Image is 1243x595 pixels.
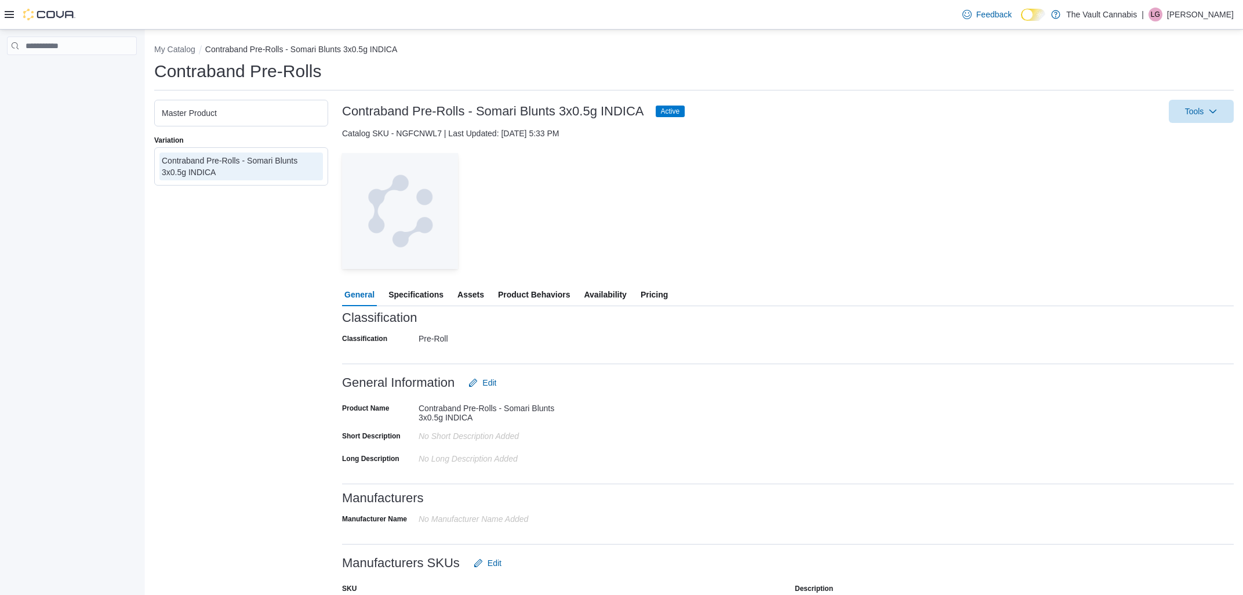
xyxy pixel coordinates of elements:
[342,556,460,570] h3: Manufacturers SKUs
[469,552,506,575] button: Edit
[154,45,195,54] button: My Catalog
[656,106,685,117] span: Active
[419,510,574,524] div: No Manufacturer Name Added
[482,377,496,389] span: Edit
[1066,8,1137,21] p: The Vault Cannabis
[1021,9,1045,21] input: Dark Mode
[342,128,1234,139] div: Catalog SKU - NGFCNWL7 | Last Updated: [DATE] 5:33 PM
[1185,106,1204,117] span: Tools
[342,404,389,413] label: Product Name
[162,107,321,119] div: Master Product
[419,399,574,422] div: Contraband Pre-Rolls - Somari Blunts 3x0.5g INDICA
[976,9,1012,20] span: Feedback
[342,334,387,343] label: Classification
[342,584,357,593] label: SKU
[958,3,1016,26] a: Feedback
[419,329,574,343] div: Pre-Roll
[498,283,570,306] span: Product Behaviors
[464,371,501,394] button: Edit
[154,136,184,145] label: Variation
[388,283,444,306] span: Specifications
[342,514,407,524] label: Manufacturer Name
[205,45,397,54] button: Contraband Pre-Rolls - Somari Blunts 3x0.5g INDICA
[154,60,321,83] h1: Contraband Pre-Rolls
[7,57,137,85] nav: Complex example
[795,584,833,593] label: Description
[342,491,424,505] h3: Manufacturers
[419,449,574,463] div: No Long Description added
[1169,100,1234,123] button: Tools
[1167,8,1234,21] p: [PERSON_NAME]
[1148,8,1162,21] div: Lucas Garofalo
[419,427,574,441] div: No Short Description added
[154,43,1234,57] nav: An example of EuiBreadcrumbs
[342,104,644,118] h3: Contraband Pre-Rolls - Somari Blunts 3x0.5g INDICA
[1151,8,1160,21] span: LG
[641,283,668,306] span: Pricing
[342,376,455,390] h3: General Information
[344,283,375,306] span: General
[342,454,399,463] label: Long Description
[661,106,680,117] span: Active
[342,311,417,325] h3: Classification
[23,9,75,20] img: Cova
[488,557,501,569] span: Edit
[342,431,401,441] label: Short Description
[342,153,458,269] img: Image for Cova Placeholder
[162,155,321,178] div: Contraband Pre-Rolls - Somari Blunts 3x0.5g INDICA
[584,283,626,306] span: Availability
[457,283,484,306] span: Assets
[1142,8,1144,21] p: |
